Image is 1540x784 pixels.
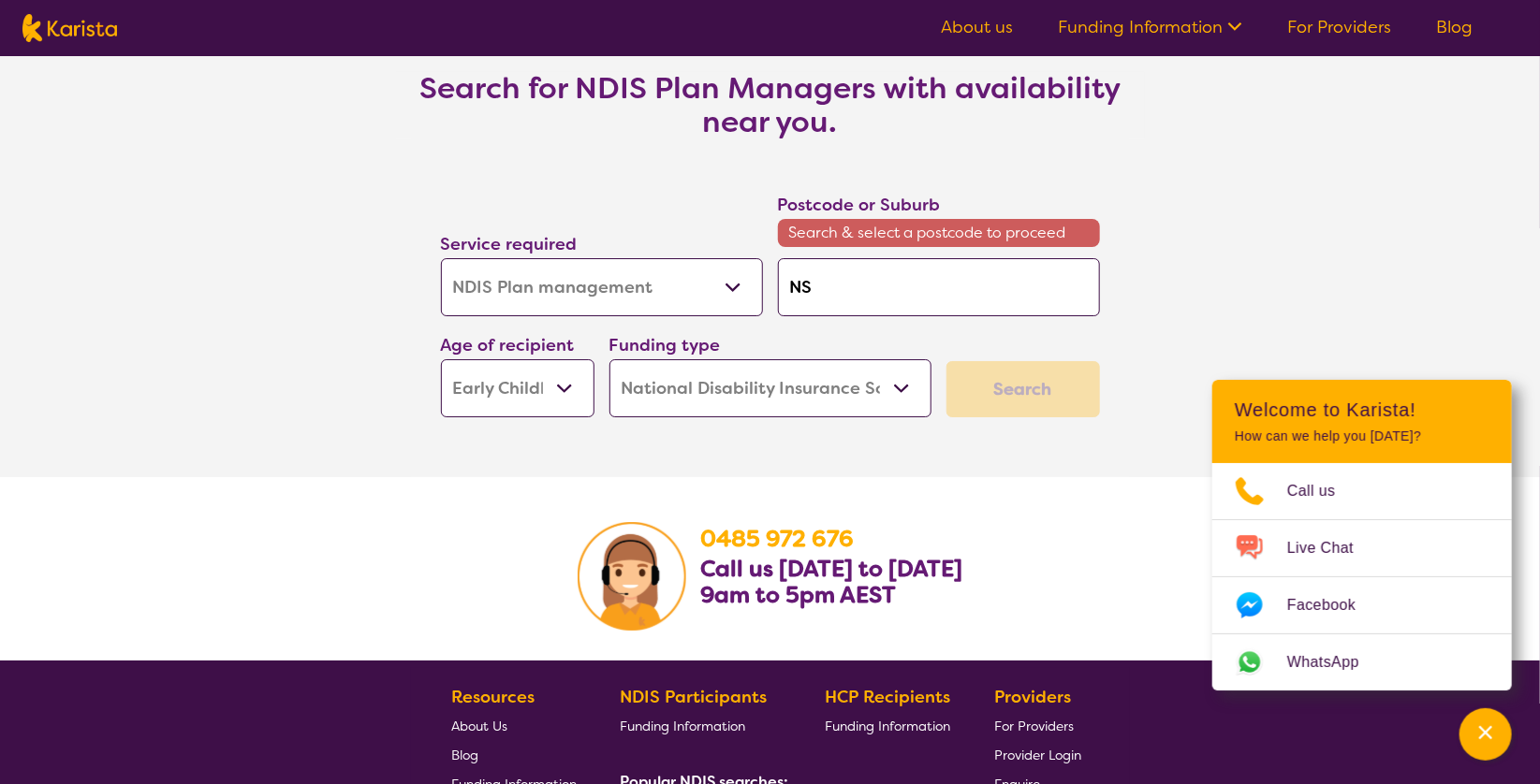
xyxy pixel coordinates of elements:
[451,711,577,740] a: About Us
[621,711,782,740] a: Funding Information
[1287,477,1358,505] span: Call us
[994,711,1081,740] a: For Providers
[825,711,950,740] a: Funding Information
[1058,16,1242,38] a: Funding Information
[396,71,1145,138] h3: Search for NDIS Plan Managers with availability near you.
[22,14,117,42] img: Karista logo
[1287,648,1382,676] span: WhatsApp
[701,554,963,584] b: Call us [DATE] to [DATE]
[1235,399,1489,421] h2: Welcome to Karista!
[1287,16,1391,38] a: For Providers
[1436,16,1473,38] a: Blog
[1235,428,1489,444] p: How can we help you [DATE]?
[1212,463,1512,690] ul: Choose channel
[451,740,577,769] a: Blog
[825,718,950,734] span: Funding Information
[701,524,855,554] a: 0485 972 676
[578,522,686,631] img: Karista Client Service
[778,258,1100,316] input: Type
[778,219,1100,247] span: Search & select a postcode to proceed
[941,16,1013,38] a: About us
[451,718,507,734] span: About Us
[1287,534,1376,562] span: Live Chat
[1212,634,1512,690] a: Web link opens in a new tab.
[441,334,575,356] label: Age of recipient
[621,686,768,708] b: NDIS Participants
[621,718,746,734] span: Funding Information
[825,686,950,708] b: HCP Recipients
[609,334,721,356] label: Funding type
[1459,708,1512,761] button: Channel Menu
[1212,380,1512,690] div: Channel Menu
[701,580,897,610] b: 9am to 5pm AEST
[451,686,535,708] b: Resources
[994,686,1071,708] b: Providers
[994,740,1081,769] a: Provider Login
[441,233,578,255] label: Service required
[994,718,1074,734] span: For Providers
[778,194,941,216] label: Postcode or Suburb
[451,747,478,763] span: Blog
[1287,591,1378,619] span: Facebook
[994,747,1081,763] span: Provider Login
